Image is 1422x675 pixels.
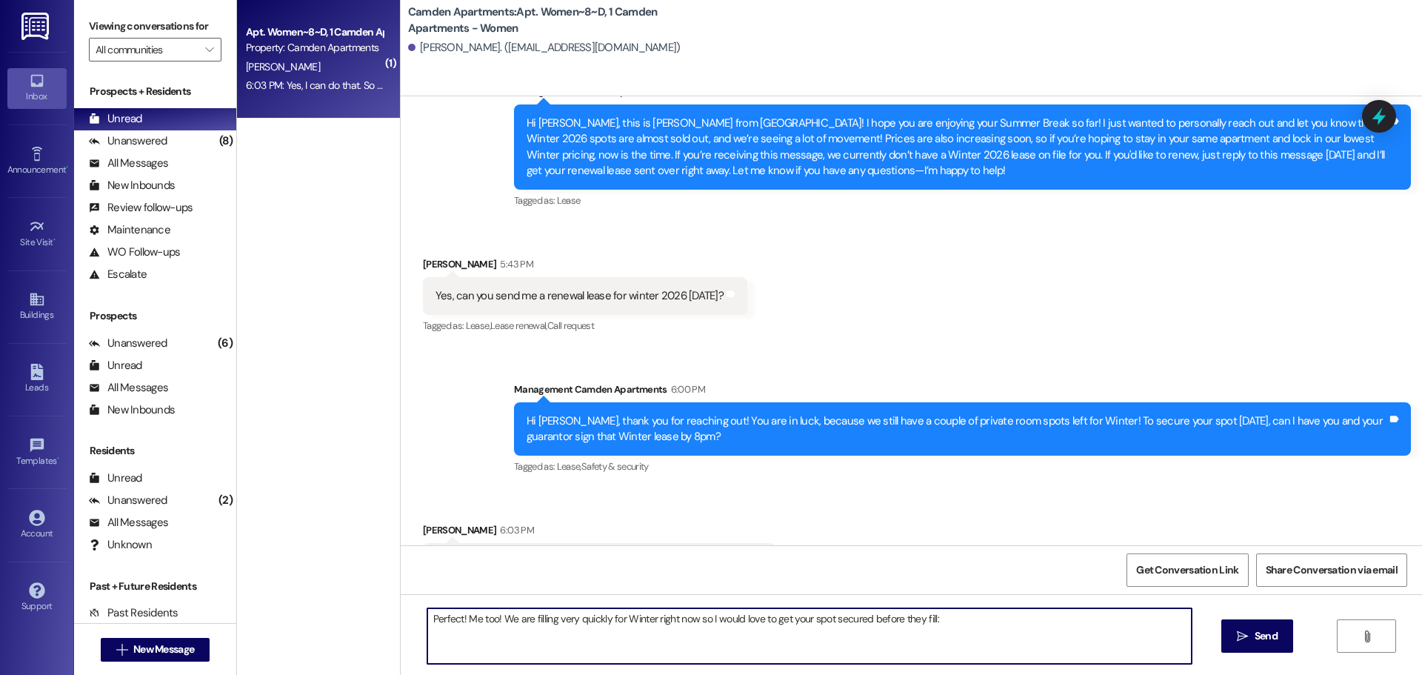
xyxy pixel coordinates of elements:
[216,130,236,153] div: (8)
[7,68,67,108] a: Inbox
[96,38,198,61] input: All communities
[89,493,167,508] div: Unanswered
[7,214,67,254] a: Site Visit •
[89,402,175,418] div: New Inbounds
[89,267,147,282] div: Escalate
[89,470,142,486] div: Unread
[7,287,67,327] a: Buildings
[496,256,533,272] div: 5:43 PM
[1126,553,1248,587] button: Get Conversation Link
[214,332,236,355] div: (6)
[496,522,533,538] div: 6:03 PM
[116,644,127,656] i: 
[246,24,383,40] div: Apt. Women~8~D, 1 Camden Apartments - Women
[53,235,56,245] span: •
[89,111,142,127] div: Unread
[101,638,210,662] button: New Message
[1361,631,1372,642] i: 
[89,537,152,553] div: Unknown
[423,522,777,543] div: [PERSON_NAME]
[408,40,681,56] div: [PERSON_NAME]. ([EMAIL_ADDRESS][DOMAIN_NAME])
[89,380,168,396] div: All Messages
[246,79,579,92] div: 6:03 PM: Yes, I can do that. So glad I remembered to do it before you sold out.
[514,190,1411,211] div: Tagged as:
[7,433,67,473] a: Templates •
[1266,562,1398,578] span: Share Conversation via email
[408,4,704,36] b: Camden Apartments: Apt. Women~8~D, 1 Camden Apartments - Women
[89,178,175,193] div: New Inbounds
[89,605,178,621] div: Past Residents
[66,162,68,173] span: •
[7,578,67,618] a: Support
[527,116,1387,179] div: Hi [PERSON_NAME], this is [PERSON_NAME] from [GEOGRAPHIC_DATA]! I hope you are enjoying your Summ...
[89,15,221,38] label: Viewing conversations for
[1256,553,1407,587] button: Share Conversation via email
[527,413,1387,445] div: Hi [PERSON_NAME], thank you for reaching out! You are in luck, because we still have a couple of ...
[667,382,705,397] div: 6:00 PM
[89,515,168,531] div: All Messages
[89,156,168,171] div: All Messages
[1255,628,1278,644] span: Send
[435,288,724,304] div: Yes, can you send me a renewal lease for winter 2026 [DATE]?
[89,245,180,260] div: WO Follow-ups
[89,336,167,351] div: Unanswered
[581,460,649,473] span: Safety & security
[74,308,236,324] div: Prospects
[205,44,213,56] i: 
[514,456,1411,477] div: Tagged as:
[1136,562,1238,578] span: Get Conversation Link
[133,642,194,657] span: New Message
[514,382,1411,402] div: Management Camden Apartments
[89,222,170,238] div: Maintenance
[557,194,581,207] span: Lease
[89,358,142,373] div: Unread
[215,489,236,512] div: (2)
[547,319,594,332] span: Call request
[490,319,547,332] span: Lease renewal ,
[74,443,236,459] div: Residents
[89,200,193,216] div: Review follow-ups
[427,608,1192,664] textarea: Perfect! Me too! We are filling very quickly for Winter right now so I would love to get your spo...
[1221,619,1293,653] button: Send
[466,319,490,332] span: Lease ,
[57,453,59,464] span: •
[423,256,747,277] div: [PERSON_NAME]
[74,579,236,594] div: Past + Future Residents
[423,315,747,336] div: Tagged as:
[557,460,581,473] span: Lease ,
[7,505,67,545] a: Account
[7,359,67,399] a: Leads
[89,133,167,149] div: Unanswered
[1237,631,1248,642] i: 
[74,84,236,99] div: Prospects + Residents
[246,60,320,73] span: [PERSON_NAME]
[246,40,383,56] div: Property: Camden Apartments
[21,13,52,40] img: ResiDesk Logo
